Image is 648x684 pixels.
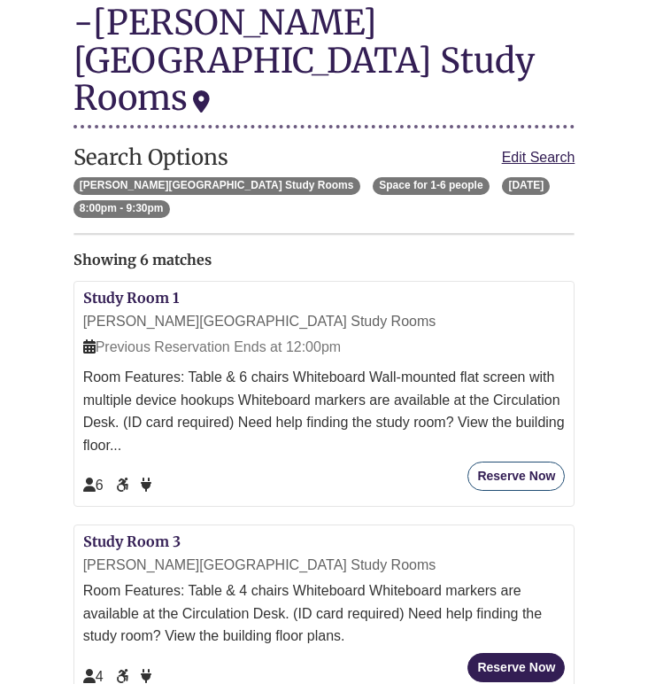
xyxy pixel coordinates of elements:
[467,462,565,491] button: Reserve Now
[73,253,575,268] h2: Showing 6 matches
[467,653,565,682] button: Reserve Now
[502,177,550,195] span: [DATE]
[83,289,179,307] a: Study Room 1
[141,669,151,684] span: Power Available
[73,1,535,118] div: [PERSON_NAME][GEOGRAPHIC_DATA] Study Rooms
[73,146,575,169] h2: Search Options
[83,532,181,550] a: Study Room 3
[83,579,566,648] div: Room Features: Table & 4 chairs Whiteboard Whiteboard markers are available at the Circulation De...
[83,478,104,493] span: The capacity of this space
[83,669,104,684] span: The capacity of this space
[73,177,360,195] span: [PERSON_NAME][GEOGRAPHIC_DATA] Study Rooms
[116,669,132,684] span: Accessible Seat/Space
[373,177,490,195] span: Space for 1-6 people
[116,478,132,493] span: Accessible Seat/Space
[83,554,566,577] div: [PERSON_NAME][GEOGRAPHIC_DATA] Study Rooms
[83,339,341,354] span: Previous Reservation Ends at 12:00pm
[83,366,566,456] div: Room Features: Table & 6 chairs Whiteboard Wall-mounted flat screen with multiple device hookups ...
[502,146,575,169] a: Edit Search
[73,200,170,218] span: 8:00pm - 9:30pm
[83,310,566,333] div: [PERSON_NAME][GEOGRAPHIC_DATA] Study Rooms
[141,478,151,493] span: Power Available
